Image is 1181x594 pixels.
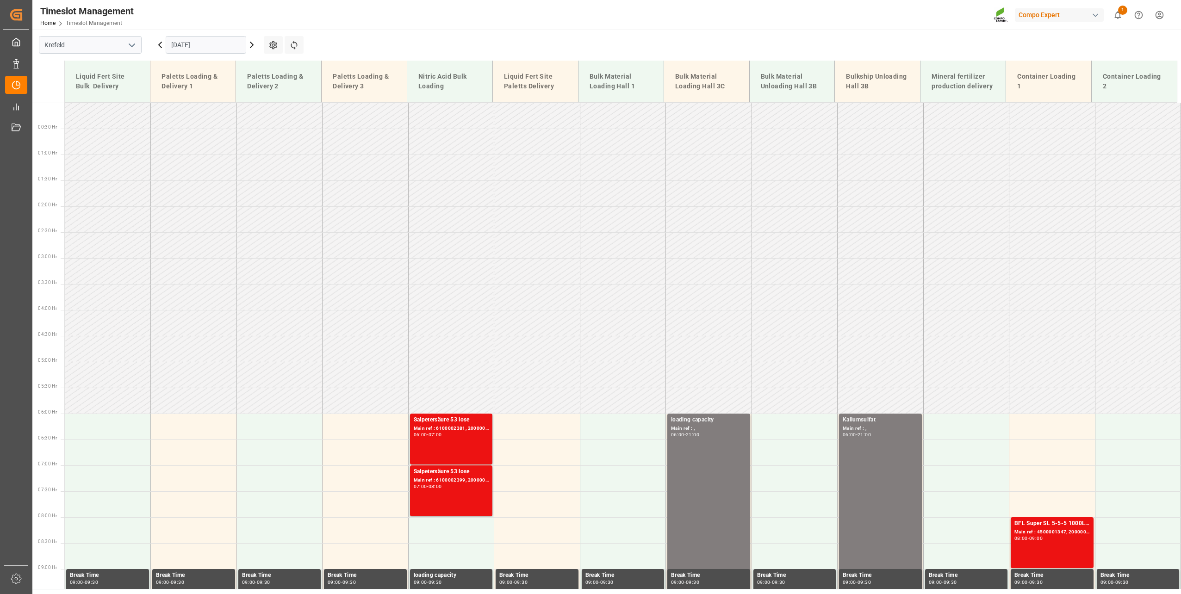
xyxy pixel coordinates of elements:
span: 09:00 Hr [38,565,57,570]
div: 06:00 [671,433,684,437]
div: Bulk Material Loading Hall 1 [586,68,656,95]
div: Nitric Acid Bulk Loading [415,68,485,95]
div: Break Time [843,571,918,580]
div: Container Loading 1 [1013,68,1084,95]
div: - [1113,580,1115,584]
div: - [684,580,686,584]
div: Break Time [328,571,403,580]
div: Break Time [671,571,746,580]
div: 09:00 [70,580,83,584]
div: BFL Super SL 5-5-5 1000L IBC EGY [1014,519,1090,528]
div: Main ref : 6100002381, 2000001988 [414,425,489,433]
div: Paletts Loading & Delivery 3 [329,68,399,95]
div: - [684,433,686,437]
div: 09:30 [858,580,871,584]
div: 09:30 [1029,580,1043,584]
div: Paletts Loading & Delivery 1 [158,68,228,95]
div: 08:00 [1014,536,1028,540]
span: 01:30 Hr [38,176,57,181]
div: - [1028,536,1029,540]
div: - [427,484,428,489]
div: 09:00 [843,580,856,584]
span: 08:00 Hr [38,513,57,518]
div: - [83,580,85,584]
div: 09:00 [757,580,771,584]
span: 00:30 Hr [38,124,57,130]
div: Break Time [1014,571,1090,580]
span: 07:00 Hr [38,461,57,466]
div: Main ref : , [843,425,918,433]
span: 03:00 Hr [38,254,57,259]
div: - [770,580,771,584]
div: Liquid Fert Site Paletts Delivery [500,68,571,95]
div: Break Time [242,571,317,580]
button: open menu [124,38,138,52]
span: 01:00 Hr [38,150,57,155]
div: - [942,580,943,584]
span: 06:00 Hr [38,409,57,415]
a: Home [40,20,56,26]
div: 07:00 [429,433,442,437]
div: 09:00 [1029,536,1043,540]
span: 05:00 Hr [38,358,57,363]
div: 06:00 [843,433,856,437]
div: - [856,580,858,584]
div: - [1028,580,1029,584]
div: Break Time [929,571,1004,580]
div: Break Time [1100,571,1176,580]
input: DD.MM.YYYY [166,36,246,54]
div: Bulk Material Unloading Hall 3B [757,68,827,95]
div: loading capacity [671,415,746,425]
div: Paletts Loading & Delivery 2 [243,68,314,95]
div: Mineral fertilizer production delivery [928,68,998,95]
div: - [427,433,428,437]
div: 09:30 [514,580,528,584]
div: Timeslot Management [40,4,134,18]
div: 09:30 [342,580,356,584]
div: 09:30 [944,580,957,584]
div: Main ref : 4500001347, 2000001250 [1014,528,1090,536]
div: 09:00 [242,580,255,584]
div: - [169,580,171,584]
div: - [598,580,600,584]
div: 09:00 [414,580,427,584]
div: Salpetersäure 53 lose [414,467,489,476]
button: show 1 new notifications [1107,5,1128,25]
span: 08:30 Hr [38,539,57,544]
div: 09:00 [585,580,599,584]
div: 06:00 [414,433,427,437]
span: 05:30 Hr [38,384,57,389]
div: 09:00 [328,580,341,584]
div: - [341,580,342,584]
div: Salpetersäure 53 lose [414,415,489,425]
span: 04:30 Hr [38,332,57,337]
span: 07:30 Hr [38,487,57,492]
span: 04:00 Hr [38,306,57,311]
div: 09:30 [600,580,614,584]
div: 09:00 [1100,580,1114,584]
div: Main ref : 6100002399, 2000002014 [414,476,489,484]
div: 09:30 [1115,580,1129,584]
div: 09:30 [772,580,785,584]
button: Help Center [1128,5,1149,25]
button: Compo Expert [1015,6,1107,24]
div: 09:00 [156,580,169,584]
div: 09:30 [171,580,184,584]
div: 07:00 [414,484,427,489]
span: 06:30 Hr [38,435,57,440]
span: 1 [1118,6,1127,15]
div: 09:30 [429,580,442,584]
div: 09:00 [1014,580,1028,584]
div: Container Loading 2 [1099,68,1169,95]
div: - [856,433,858,437]
div: 21:00 [858,433,871,437]
div: Break Time [156,571,231,580]
div: - [255,580,256,584]
div: loading capacity [414,571,489,580]
div: Bulk Material Loading Hall 3C [671,68,742,95]
div: 21:00 [686,433,699,437]
div: Break Time [585,571,661,580]
div: Bulkship Unloading Hall 3B [842,68,913,95]
div: 09:30 [257,580,270,584]
div: Main ref : , [671,425,746,433]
